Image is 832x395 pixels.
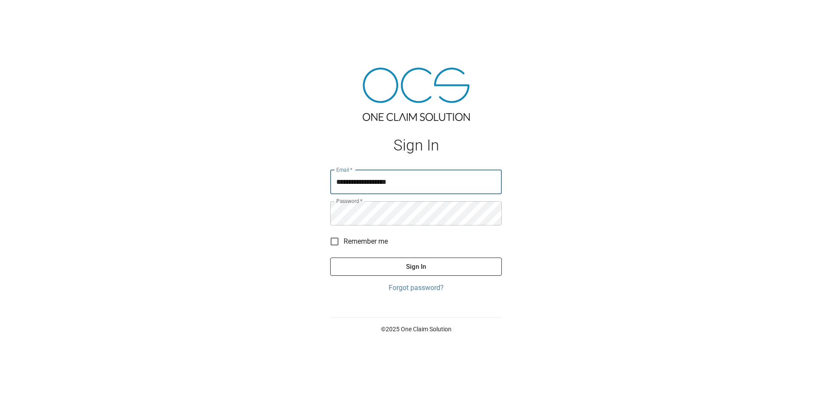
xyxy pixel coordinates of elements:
img: ocs-logo-tra.png [363,68,470,121]
a: Forgot password? [330,283,502,293]
p: © 2025 One Claim Solution [330,325,502,333]
span: Remember me [344,236,388,247]
label: Password [336,197,362,205]
h1: Sign In [330,137,502,154]
button: Sign In [330,258,502,276]
label: Email [336,166,353,173]
img: ocs-logo-white-transparent.png [10,5,45,23]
